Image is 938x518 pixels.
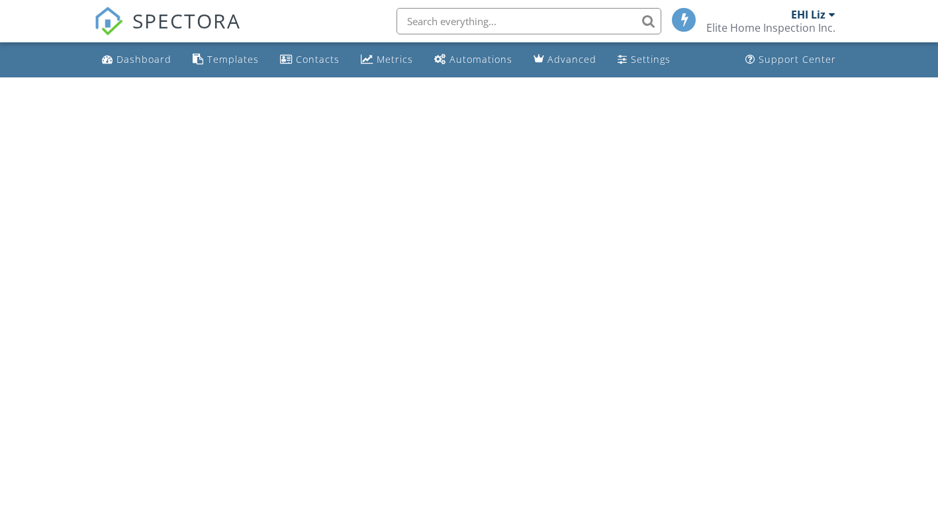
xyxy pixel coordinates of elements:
a: Templates [187,48,264,72]
div: Metrics [377,53,413,65]
span: SPECTORA [132,7,241,34]
div: Elite Home Inspection Inc. [706,21,835,34]
div: Templates [207,53,259,65]
div: Settings [631,53,671,65]
input: Search everything... [397,8,661,34]
a: Dashboard [97,48,177,72]
div: Advanced [547,53,596,65]
a: SPECTORA [94,18,241,46]
div: Dashboard [117,53,171,65]
a: Support Center [740,48,841,72]
a: Advanced [528,48,602,72]
div: EHI Liz [791,8,825,21]
a: Contacts [275,48,345,72]
div: Contacts [296,53,340,65]
img: The Best Home Inspection Software - Spectora [94,7,123,36]
a: Automations (Basic) [429,48,518,72]
a: Metrics [355,48,418,72]
div: Automations [449,53,512,65]
a: Settings [612,48,676,72]
div: Support Center [759,53,836,65]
